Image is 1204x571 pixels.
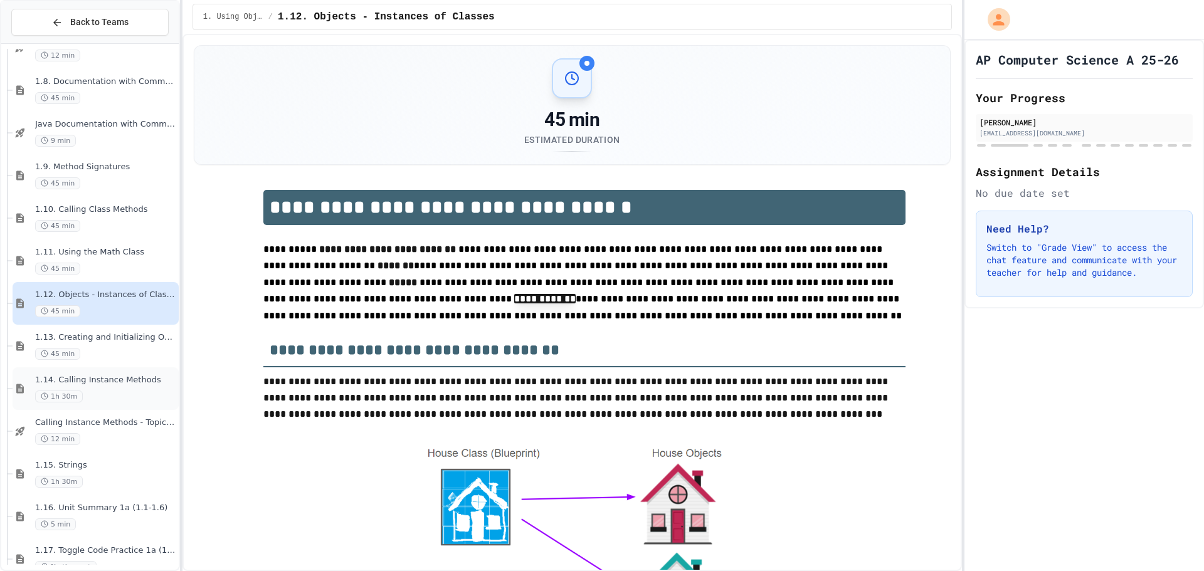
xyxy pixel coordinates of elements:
[35,177,80,189] span: 45 min
[35,348,80,360] span: 45 min
[278,9,495,24] span: 1.12. Objects - Instances of Classes
[35,390,83,402] span: 1h 30m
[986,241,1182,279] p: Switch to "Grade View" to access the chat feature and communicate with your teacher for help and ...
[35,332,176,343] span: 1.13. Creating and Initializing Objects: Constructors
[35,503,176,513] span: 1.16. Unit Summary 1a (1.1-1.6)
[35,119,176,130] span: Java Documentation with Comments - Topic 1.8
[70,16,129,29] span: Back to Teams
[203,12,263,22] span: 1. Using Objects and Methods
[35,204,176,215] span: 1.10. Calling Class Methods
[35,545,176,556] span: 1.17. Toggle Code Practice 1a (1.1-1.6)
[35,290,176,300] span: 1.12. Objects - Instances of Classes
[35,375,176,385] span: 1.14. Calling Instance Methods
[35,247,176,258] span: 1.11. Using the Math Class
[524,108,620,131] div: 45 min
[976,51,1179,68] h1: AP Computer Science A 25-26
[35,92,80,104] span: 45 min
[976,163,1193,181] h2: Assignment Details
[980,117,1189,128] div: [PERSON_NAME]
[976,89,1193,107] h2: Your Progress
[974,5,1013,34] div: My Account
[35,518,76,530] span: 5 min
[35,417,176,428] span: Calling Instance Methods - Topic 1.14
[35,305,80,317] span: 45 min
[35,162,176,172] span: 1.9. Method Signatures
[976,186,1193,201] div: No due date set
[268,12,273,22] span: /
[35,263,80,275] span: 45 min
[35,220,80,232] span: 45 min
[35,135,76,147] span: 9 min
[35,50,80,61] span: 12 min
[35,460,176,471] span: 1.15. Strings
[35,476,83,488] span: 1h 30m
[980,128,1189,138] div: [EMAIL_ADDRESS][DOMAIN_NAME]
[11,9,169,36] button: Back to Teams
[986,221,1182,236] h3: Need Help?
[35,76,176,87] span: 1.8. Documentation with Comments and Preconditions
[35,433,80,445] span: 12 min
[524,134,620,146] div: Estimated Duration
